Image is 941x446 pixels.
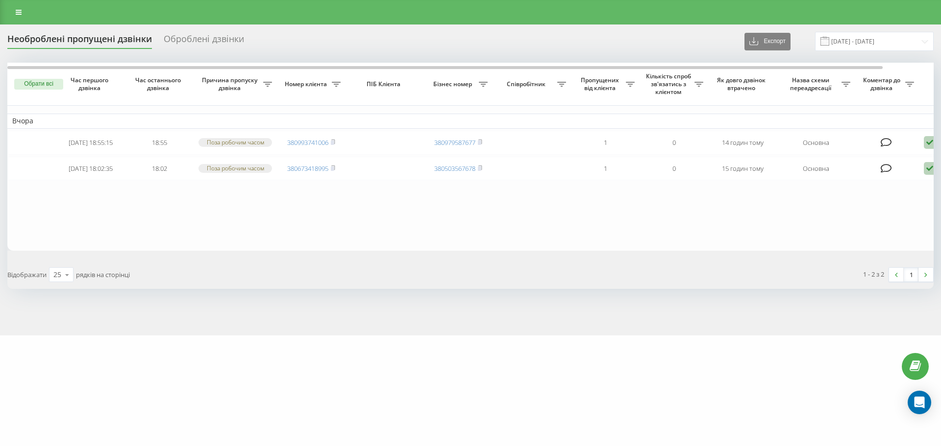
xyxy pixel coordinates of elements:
button: Обрати всі [14,79,63,90]
div: 1 - 2 з 2 [863,269,884,279]
div: 25 [53,270,61,280]
span: ПІБ Клієнта [354,80,416,88]
td: Основна [777,131,855,155]
a: 380993741006 [287,138,328,147]
span: Номер клієнта [282,80,332,88]
td: 18:55 [125,131,194,155]
span: Причина пропуску дзвінка [198,76,263,92]
td: 1 [571,157,640,181]
div: Open Intercom Messenger [908,391,931,414]
span: рядків на сторінці [76,270,130,279]
td: [DATE] 18:02:35 [56,157,125,181]
td: 15 годин тому [708,157,777,181]
span: Співробітник [497,80,557,88]
div: Поза робочим часом [198,138,272,146]
td: 0 [640,131,708,155]
a: 1 [904,268,918,282]
td: 14 годин тому [708,131,777,155]
a: 380673418995 [287,164,328,173]
span: Коментар до дзвінка [860,76,905,92]
td: 0 [640,157,708,181]
div: Оброблені дзвінки [164,34,244,49]
span: Назва схеми переадресації [782,76,842,92]
div: Поза робочим часом [198,164,272,172]
span: Пропущених від клієнта [576,76,626,92]
td: 18:02 [125,157,194,181]
a: 380503567678 [434,164,475,173]
td: [DATE] 18:55:15 [56,131,125,155]
td: Основна [777,157,855,181]
a: 380979587677 [434,138,475,147]
td: 1 [571,131,640,155]
span: Час першого дзвінка [64,76,117,92]
button: Експорт [744,33,791,50]
span: Час останнього дзвінка [133,76,186,92]
div: Необроблені пропущені дзвінки [7,34,152,49]
span: Як довго дзвінок втрачено [716,76,769,92]
span: Відображати [7,270,47,279]
span: Бізнес номер [429,80,479,88]
span: Кількість спроб зв'язатись з клієнтом [644,72,694,95]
